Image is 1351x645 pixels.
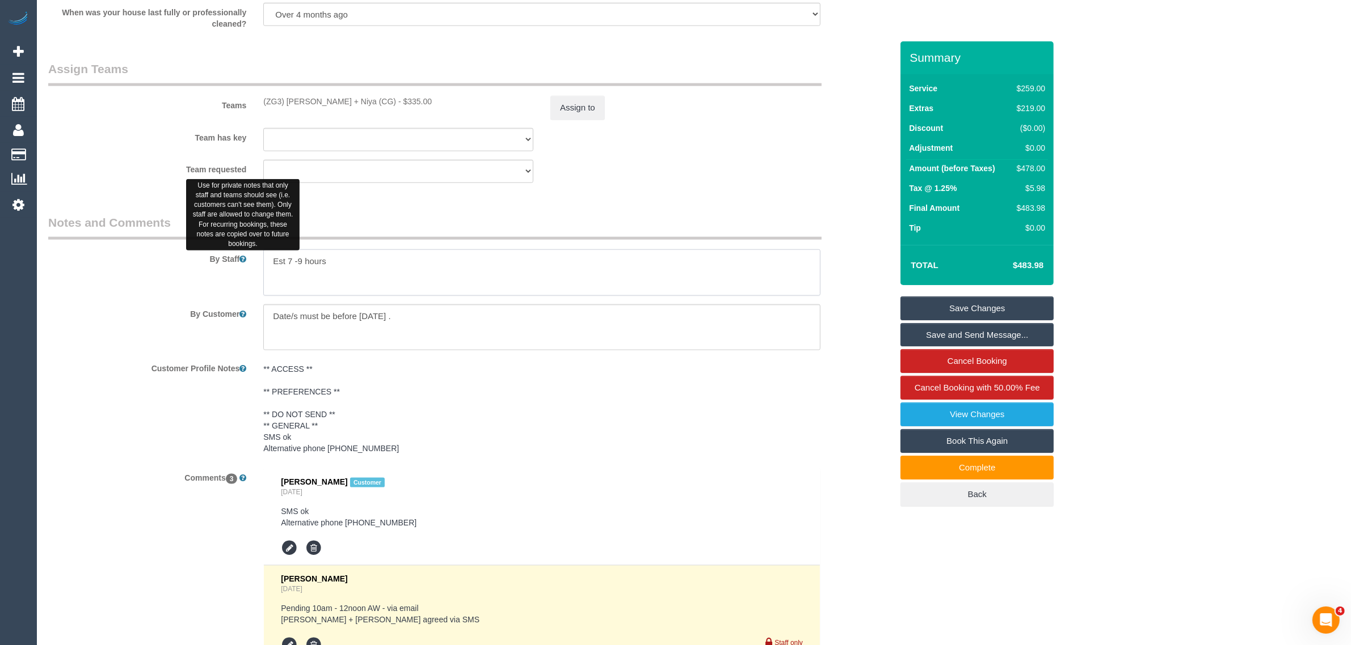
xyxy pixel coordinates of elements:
[915,383,1040,392] span: Cancel Booking with 50.00% Fee
[263,96,533,107] div: 1 hour x $335.00/hour
[1012,103,1045,114] div: $219.00
[909,183,957,194] label: Tax @ 1.25%
[1012,142,1045,154] div: $0.00
[1012,122,1045,134] div: ($0.00)
[1012,83,1045,94] div: $259.00
[1012,183,1045,194] div: $5.98
[186,179,300,251] div: Use for private notes that only staff and teams should see (i.e. customers can't see them). Only ...
[48,61,822,86] legend: Assign Teams
[909,163,995,174] label: Amount (before Taxes)
[911,260,938,270] strong: Total
[40,96,255,111] label: Teams
[909,202,959,214] label: Final Amount
[550,96,605,120] button: Assign to
[909,222,921,234] label: Tip
[1012,163,1045,174] div: $478.00
[1012,202,1045,214] div: $483.98
[900,349,1054,373] a: Cancel Booking
[281,506,803,528] pre: SMS ok Alternative phone [PHONE_NUMBER]
[909,122,943,134] label: Discount
[900,323,1054,347] a: Save and Send Message...
[909,103,933,114] label: Extras
[1012,222,1045,234] div: $0.00
[900,429,1054,453] a: Book This Again
[909,142,953,154] label: Adjustment
[910,51,1048,64] h3: Summary
[900,376,1054,400] a: Cancel Booking with 50.00% Fee
[281,574,347,583] span: [PERSON_NAME]
[900,456,1054,479] a: Complete
[1312,606,1340,634] iframe: Intercom live chat
[40,359,255,374] label: Customer Profile Notes
[40,3,255,29] label: When was your house last fully or professionally cleaned?
[263,363,820,454] pre: ** ACCESS ** ** PREFERENCES ** ** DO NOT SEND ** ** GENERAL ** SMS ok Alternative phone [PHONE_NU...
[40,160,255,175] label: Team requested
[40,468,255,483] label: Comments
[40,304,255,320] label: By Customer
[7,11,30,27] img: Automaid Logo
[281,488,302,496] a: [DATE]
[40,249,255,265] label: By Staff
[979,261,1043,270] h4: $483.98
[281,602,803,625] pre: Pending 10am - 12noon AW - via email [PERSON_NAME] + [PERSON_NAME] agreed via SMS
[48,214,822,240] legend: Notes and Comments
[350,478,385,487] span: Customer
[900,402,1054,426] a: View Changes
[281,585,302,593] a: [DATE]
[40,128,255,143] label: Team has key
[909,83,937,94] label: Service
[226,474,238,484] span: 3
[900,482,1054,506] a: Back
[281,477,347,486] span: [PERSON_NAME]
[900,296,1054,320] a: Save Changes
[1336,606,1345,616] span: 4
